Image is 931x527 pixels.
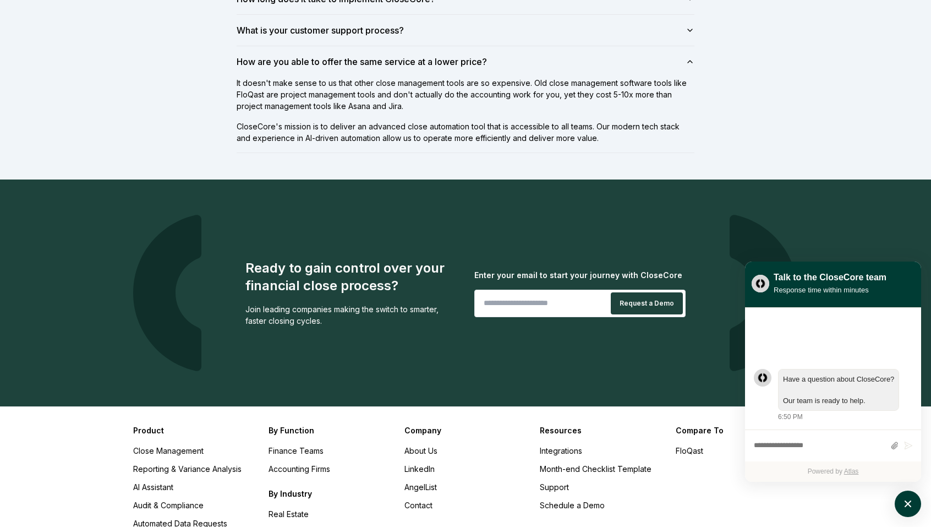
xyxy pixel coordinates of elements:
a: Atlas [844,468,859,475]
div: Ready to gain control over your financial close process? [245,259,457,295]
a: FloQast [676,446,703,455]
h3: By Function [269,425,391,436]
p: CloseCore's mission is to deliver an advanced close automation tool that is accessible to all tea... [237,121,694,144]
button: Attach files by clicking or dropping files here [890,441,899,450]
img: yblje5SQxOoZuw2TcITt_icon.png [752,275,769,292]
button: Request a Demo [611,292,683,314]
p: It doesn't make sense to us that other close management tools are so expensive. Old close managem... [237,77,694,112]
a: Month-end Checklist Template [540,464,651,474]
a: AI Assistant [133,482,173,492]
h3: By Industry [269,488,391,499]
div: atlas-message-bubble [778,369,899,411]
h3: Compare To [676,425,798,436]
h3: Resources [540,425,662,436]
a: Support [540,482,569,492]
a: Close Management [133,446,204,455]
div: Monday, August 11, 6:50 PM [778,369,912,422]
div: atlas-message [754,369,912,422]
a: Finance Teams [269,446,324,455]
div: atlas-message-text [783,374,894,406]
div: How are you able to offer the same service at a lower price? [237,77,694,153]
div: atlas-composer [754,436,912,456]
div: atlas-message-author-avatar [754,369,771,387]
div: atlas-ticket [745,308,921,482]
div: Enter your email to start your journey with CloseCore [474,269,686,281]
a: Reporting & Variance Analysis [133,464,242,474]
a: Accounting Firms [269,464,330,474]
a: Real Estate [269,509,309,519]
a: Schedule a Demo [540,501,605,510]
a: Audit & Compliance [133,501,204,510]
a: About Us [404,446,437,455]
h3: Company [404,425,527,436]
div: Response time within minutes [774,284,886,296]
button: atlas-launcher [895,491,921,517]
div: Talk to the CloseCore team [774,271,886,284]
h3: Product [133,425,255,436]
div: Powered by [745,461,921,482]
div: 6:50 PM [778,412,803,422]
a: Integrations [540,446,582,455]
a: Contact [404,501,432,510]
img: logo [730,215,798,371]
button: How are you able to offer the same service at a lower price? [237,46,694,77]
a: LinkedIn [404,464,435,474]
a: AngelList [404,482,437,492]
div: Join leading companies making the switch to smarter, faster closing cycles. [245,303,457,327]
img: logo [133,215,201,371]
button: What is your customer support process? [237,15,694,46]
div: atlas-window [745,262,921,482]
